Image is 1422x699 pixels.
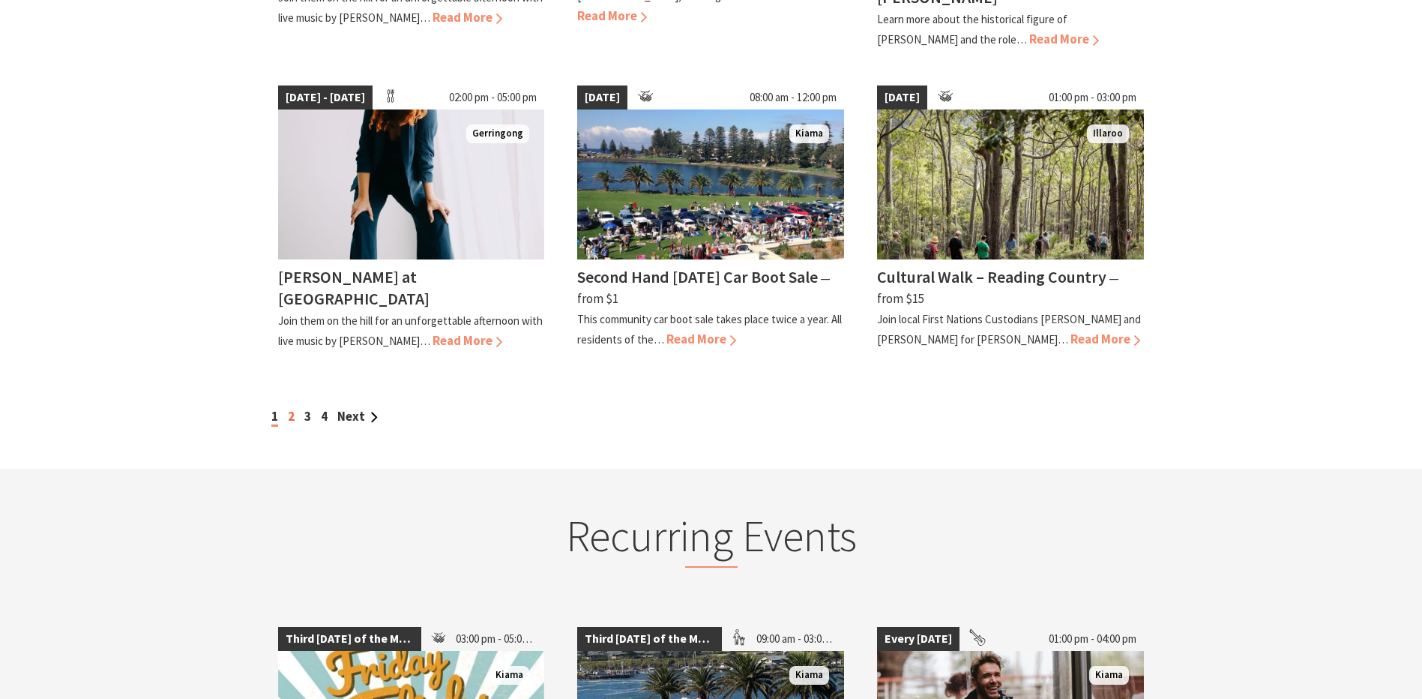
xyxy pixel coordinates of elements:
[337,408,378,424] a: Next
[877,109,1144,259] img: Visitors walk in single file along the Buddawang Track
[489,666,529,685] span: Kiama
[577,7,647,24] span: Read More
[1070,331,1140,347] span: Read More
[448,627,544,651] span: 03:00 pm - 05:00 pm
[278,266,430,309] h4: [PERSON_NAME] at [GEOGRAPHIC_DATA]
[433,9,502,25] span: Read More
[278,85,545,351] a: [DATE] - [DATE] 02:00 pm - 05:00 pm Kay Proudlove Gerringong [PERSON_NAME] at [GEOGRAPHIC_DATA] J...
[577,270,831,307] span: ⁠— from $1
[749,627,845,651] span: 09:00 am - 03:00 pm
[577,85,627,109] span: [DATE]
[742,85,844,109] span: 08:00 am - 12:00 pm
[577,312,842,346] p: This community car boot sale takes place twice a year. All residents of the…
[1041,627,1144,651] span: 01:00 pm - 04:00 pm
[433,332,502,349] span: Read More
[321,408,328,424] a: 4
[278,627,422,651] span: Third [DATE] of the Month
[577,266,818,287] h4: Second Hand [DATE] Car Boot Sale
[877,627,959,651] span: Every [DATE]
[466,124,529,143] span: Gerringong
[278,85,373,109] span: [DATE] - [DATE]
[271,408,278,427] span: 1
[877,85,1144,351] a: [DATE] 01:00 pm - 03:00 pm Visitors walk in single file along the Buddawang Track Illaroo Cultura...
[278,313,543,348] p: Join them on the hill for an unforgettable afternoon with live music by [PERSON_NAME]…
[577,85,844,351] a: [DATE] 08:00 am - 12:00 pm Car boot sale Kiama Second Hand [DATE] Car Boot Sale ⁠— from $1 This c...
[1089,666,1129,685] span: Kiama
[877,312,1141,346] p: Join local First Nations Custodians [PERSON_NAME] and [PERSON_NAME] for [PERSON_NAME]…
[1041,85,1144,109] span: 01:00 pm - 03:00 pm
[1029,31,1099,47] span: Read More
[1087,124,1129,143] span: Illaroo
[789,666,829,685] span: Kiama
[877,85,927,109] span: [DATE]
[442,85,544,109] span: 02:00 pm - 05:00 pm
[789,124,829,143] span: Kiama
[877,270,1119,307] span: ⁠— from $15
[288,408,295,424] a: 2
[418,510,1005,568] h2: Recurring Events
[877,12,1067,46] p: Learn more about the historical figure of [PERSON_NAME] and the role…
[577,627,721,651] span: Third [DATE] of the Month
[877,266,1106,287] h4: Cultural Walk – Reading Country
[278,109,545,259] img: Kay Proudlove
[666,331,736,347] span: Read More
[577,109,844,259] img: Car boot sale
[304,408,311,424] a: 3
